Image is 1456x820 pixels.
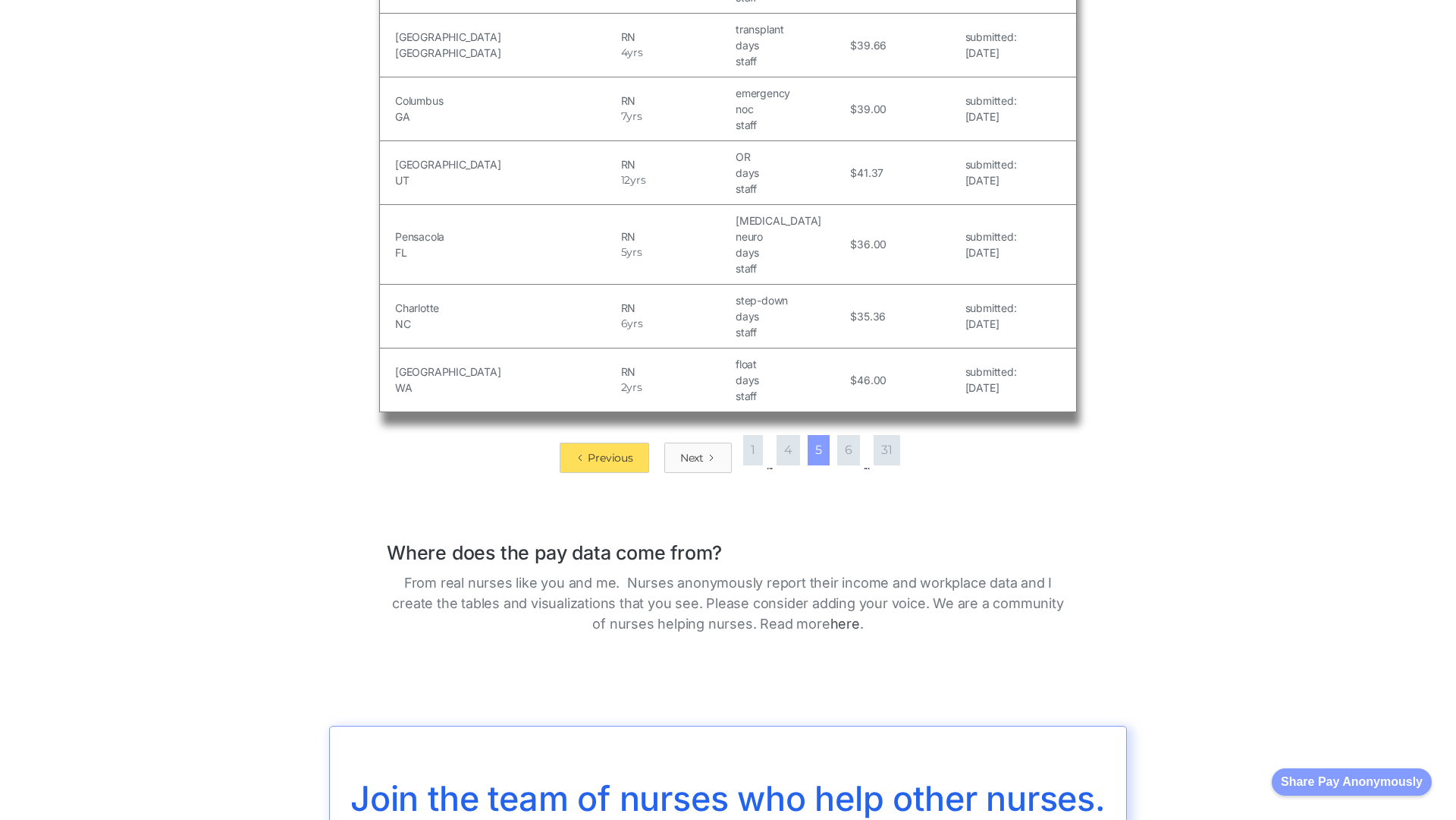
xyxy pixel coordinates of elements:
[850,101,857,117] h5: $
[830,616,860,632] a: here
[857,101,886,117] h5: 39.00
[965,380,1017,396] h5: [DATE]
[736,165,846,181] h5: days
[965,93,1017,109] h5: submitted:
[588,450,632,465] div: Previous
[736,244,846,260] h5: days
[857,37,886,53] h5: 39.66
[630,172,645,188] h5: yrs
[387,572,1069,634] p: From real nurses like you and me. Nurses anonymously report their income and workplace data and I...
[621,29,732,45] h5: RN
[395,229,617,244] h5: Pensacola
[736,356,846,372] h5: float
[626,109,642,125] h5: yrs
[395,244,617,260] h5: FL
[767,458,773,473] div: ...
[965,45,1017,61] h5: [DATE]
[627,45,642,61] h5: yrs
[777,435,800,465] a: 4
[736,101,846,117] h5: noc
[621,156,732,172] h5: RN
[965,29,1017,61] a: submitted:[DATE]
[965,229,1017,244] h5: submitted:
[350,777,1106,819] span: Join the team of nurses who help other nurses.
[736,85,846,101] h5: emergency
[621,300,732,316] h5: RN
[857,308,886,324] h5: 35.36
[395,29,617,45] h5: [GEOGRAPHIC_DATA]
[736,21,846,37] h5: transplant
[965,109,1017,125] h5: [DATE]
[379,427,1077,473] div: List
[395,300,617,316] h5: Charlotte
[965,93,1017,125] a: submitted:[DATE]
[850,308,857,324] h5: $
[621,109,627,125] h5: 7
[395,45,617,61] h5: [GEOGRAPHIC_DATA]
[621,244,627,260] h5: 5
[850,236,857,252] h5: $
[850,165,857,181] h5: $
[850,372,857,388] h5: $
[736,213,846,244] h5: [MEDICAL_DATA] neuro
[736,117,846,133] h5: staff
[857,372,886,388] h5: 46.00
[736,53,846,69] h5: staff
[621,172,631,188] h5: 12
[874,435,900,465] a: 31
[736,37,846,53] h5: days
[560,443,648,473] a: Previous Page
[736,324,846,340] h5: staff
[808,435,830,465] a: 5
[664,443,732,473] a: Next Page
[395,93,617,109] h5: Columbus
[736,308,846,324] h5: days
[965,156,1017,172] h5: submitted:
[965,244,1017,260] h5: [DATE]
[743,435,763,465] a: 1
[680,450,704,465] div: Next
[395,156,617,172] h5: [GEOGRAPHIC_DATA]
[627,316,642,332] h5: yrs
[621,93,732,109] h5: RN
[395,316,617,332] h5: NC
[621,380,627,396] h5: 2
[736,260,846,276] h5: staff
[621,229,732,244] h5: RN
[965,229,1017,260] a: submitted:[DATE]
[857,236,886,252] h5: 36.00
[965,172,1017,188] h5: [DATE]
[965,29,1017,45] h5: submitted:
[965,300,1017,316] h5: submitted:
[736,181,846,197] h5: staff
[736,292,846,308] h5: step-down
[965,156,1017,188] a: submitted:[DATE]
[395,109,617,125] h5: GA
[395,172,617,188] h5: UT
[965,364,1017,396] a: submitted:[DATE]
[850,37,857,53] h5: $
[965,364,1017,380] h5: submitted:
[626,380,642,396] h5: yrs
[736,388,846,404] h5: staff
[387,526,1069,565] h1: Where does the pay data come from?
[626,244,642,260] h5: yrs
[1272,768,1432,796] button: Share Pay Anonymously
[864,458,870,473] div: ...
[837,435,860,465] a: 6
[621,364,732,380] h5: RN
[621,316,628,332] h5: 6
[736,149,846,165] h5: OR
[621,45,628,61] h5: 4
[965,300,1017,332] a: submitted:[DATE]
[857,165,883,181] h5: 41.37
[965,316,1017,332] h5: [DATE]
[395,364,617,380] h5: [GEOGRAPHIC_DATA]
[736,372,846,388] h5: days
[395,380,617,396] h5: WA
